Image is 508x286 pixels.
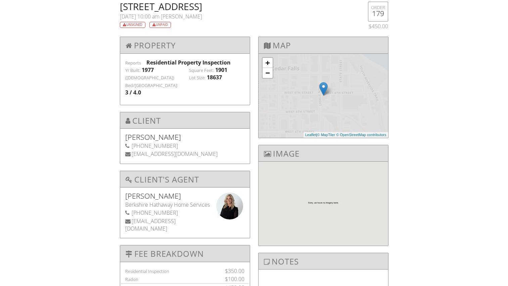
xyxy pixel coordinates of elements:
[125,89,141,96] div: 3 / 4.0
[125,60,141,66] label: Reports
[120,112,250,129] h3: Client
[263,68,273,78] a: Zoom out
[125,209,245,216] div: [PHONE_NUMBER]
[371,10,385,17] h5: 179
[125,193,245,199] h5: [PERSON_NAME]
[305,133,316,137] a: Leaflet
[125,217,245,233] div: [EMAIL_ADDRESS][DOMAIN_NAME]
[125,268,169,274] label: Residential Inspection
[125,68,140,74] label: Yr Built:
[216,193,243,219] img: data
[120,2,342,11] h2: [STREET_ADDRESS]
[125,201,245,208] div: Berkshire Hathaway Home Services
[210,267,245,275] div: $350.00
[125,142,245,150] div: [PHONE_NUMBER]
[120,13,159,20] span: [DATE] 10:00 am
[125,276,138,282] label: Radon
[189,68,214,74] label: Square Feet:
[210,275,245,283] div: $100.00
[263,58,273,68] a: Zoom in
[259,253,388,270] h3: Notes
[207,74,222,81] div: 18637
[146,59,245,66] div: Residential Property Inspection
[189,75,205,81] label: Lot Size:
[259,37,388,53] h3: Map
[336,133,386,137] a: © OpenStreetMap contributors
[142,66,154,74] div: 1977
[120,245,250,262] h3: Fee Breakdown
[215,66,227,74] div: 1901
[125,83,178,89] label: Bed/[GEOGRAPHIC_DATA]:
[120,37,250,53] h3: Property
[149,22,171,28] div: Unpaid
[125,75,174,81] label: ([DEMOGRAPHIC_DATA])
[125,150,245,158] div: [EMAIL_ADDRESS][DOMAIN_NAME]
[350,23,388,30] div: $450.00
[120,171,250,188] h3: Client's Agent
[120,22,145,28] div: Unsigned
[259,145,388,162] h3: Image
[161,13,202,20] span: [PERSON_NAME]
[317,133,335,137] a: © MapTiler
[304,132,388,138] div: |
[125,134,245,140] h5: [PERSON_NAME]
[371,5,385,10] div: ORDER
